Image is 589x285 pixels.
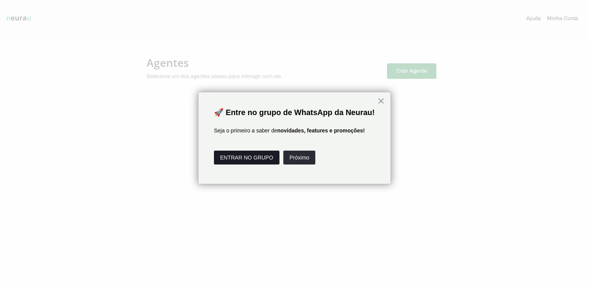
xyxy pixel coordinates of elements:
strong: novidades, features e promoções! [277,127,365,134]
p: 🚀 Entre no grupo de WhatsApp da Neurau! [214,108,375,117]
button: ENTRAR NO GRUPO [214,151,279,165]
button: Próximo [283,151,315,165]
span: Seja o primeiro a saber de [214,127,277,134]
button: Close [377,95,385,107]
